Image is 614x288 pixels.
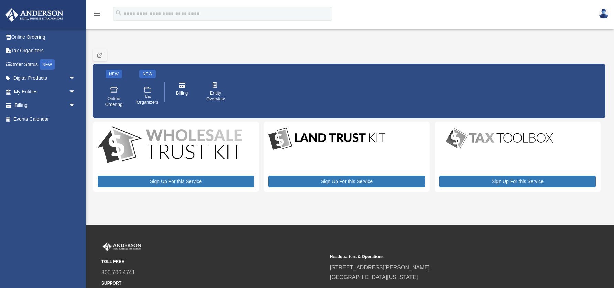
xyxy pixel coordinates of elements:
small: TOLL FREE [101,258,325,265]
a: [GEOGRAPHIC_DATA][US_STATE] [330,274,418,280]
span: arrow_drop_down [69,99,83,113]
div: NEW [40,59,55,70]
a: Billingarrow_drop_down [5,99,86,112]
a: 800.706.4741 [101,269,135,275]
div: NEW [139,70,156,78]
span: Tax Organizers [136,94,158,106]
a: Online Ordering [5,30,86,44]
a: Sign Up For this Service [268,176,425,187]
a: Online Ordering [99,81,128,112]
span: Online Ordering [104,96,123,108]
i: menu [93,10,101,18]
a: Billing [167,78,196,107]
img: taxtoolbox_new-1.webp [439,126,560,151]
a: Entity Overview [201,78,230,107]
img: Anderson Advisors Platinum Portal [101,242,143,251]
img: User Pic [599,9,609,19]
span: Entity Overview [206,90,225,102]
small: Headquarters & Operations [330,253,554,261]
span: arrow_drop_down [69,71,83,86]
div: NEW [106,70,122,78]
img: WS-Trust-Kit-lgo-1.jpg [98,126,242,165]
a: menu [93,12,101,18]
span: arrow_drop_down [69,85,83,99]
a: Sign Up For this Service [98,176,254,187]
a: Tax Organizers [133,81,162,112]
a: Digital Productsarrow_drop_down [5,71,83,85]
img: LandTrust_lgo-1.jpg [268,126,385,152]
img: Anderson Advisors Platinum Portal [3,8,65,22]
a: Events Calendar [5,112,86,126]
a: Sign Up For this Service [439,176,596,187]
span: Billing [176,90,188,96]
a: [STREET_ADDRESS][PERSON_NAME] [330,265,430,270]
i: search [115,9,122,17]
small: SUPPORT [101,280,325,287]
a: Order StatusNEW [5,57,86,71]
a: Tax Organizers [5,44,86,58]
a: My Entitiesarrow_drop_down [5,85,86,99]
